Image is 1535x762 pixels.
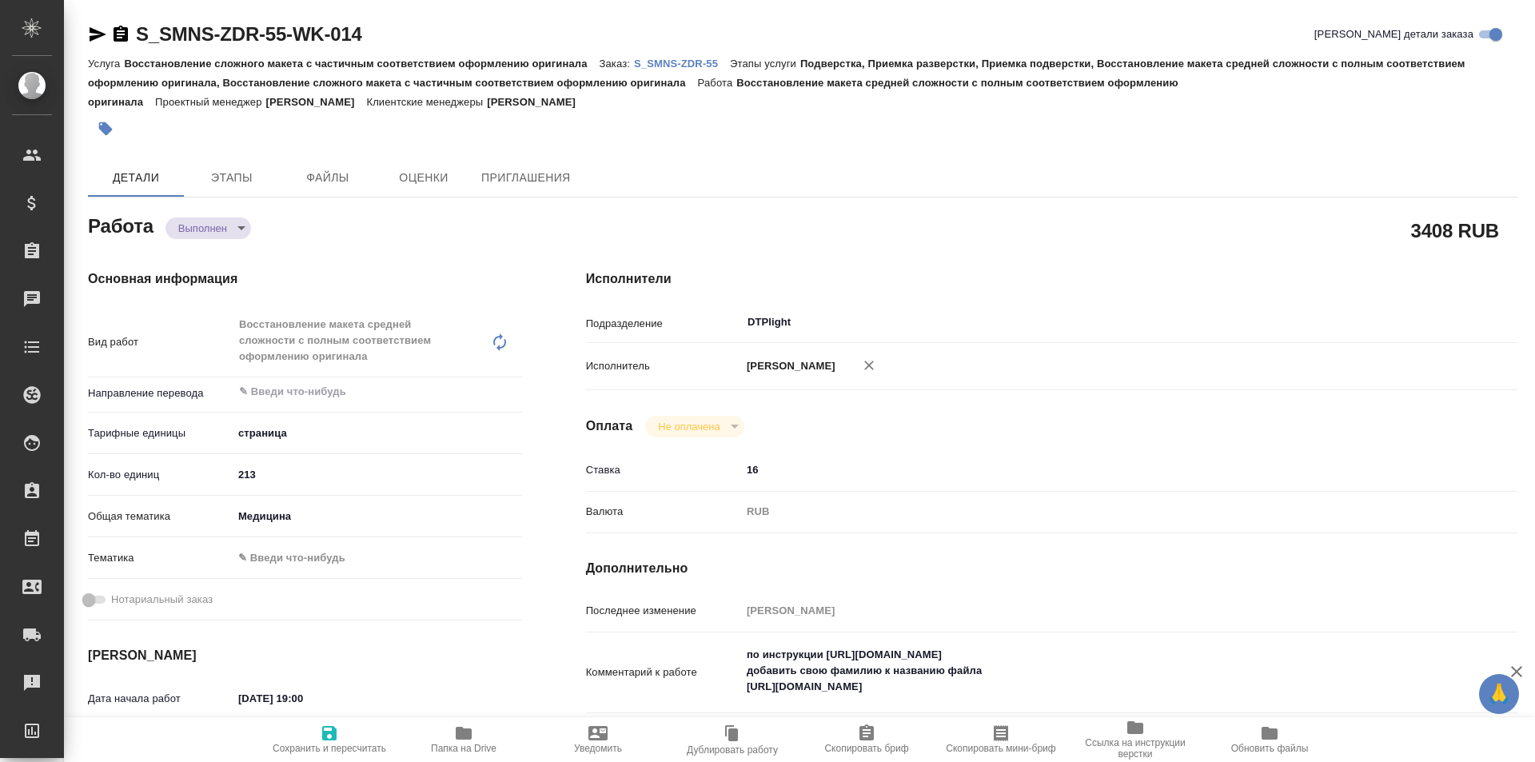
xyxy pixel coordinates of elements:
[289,168,366,188] span: Файлы
[741,458,1440,481] input: ✎ Введи что-нибудь
[173,221,232,235] button: Выполнен
[385,168,462,188] span: Оценки
[799,717,934,762] button: Скопировать бриф
[487,96,588,108] p: [PERSON_NAME]
[586,559,1517,578] h4: Дополнительно
[741,358,835,374] p: [PERSON_NAME]
[238,550,503,566] div: ✎ Введи что-нибудь
[934,717,1068,762] button: Скопировать мини-бриф
[193,168,270,188] span: Этапы
[741,641,1440,700] textarea: по инструкции [URL][DOMAIN_NAME] добавить свою фамилию к названию файла [URL][DOMAIN_NAME]
[741,599,1440,622] input: Пустое поле
[124,58,599,70] p: Восстановление сложного макета с частичным соответствием оформлению оригинала
[1078,737,1193,760] span: Ссылка на инструкции верстки
[88,58,124,70] p: Услуга
[741,498,1440,525] div: RUB
[88,111,123,146] button: Добавить тэг
[687,744,778,756] span: Дублировать работу
[273,743,386,754] span: Сохранить и пересчитать
[88,509,233,525] p: Общая тематика
[88,25,107,44] button: Скопировать ссылку для ЯМессенджера
[1202,717,1337,762] button: Обновить файлы
[397,717,531,762] button: Папка на Drive
[1068,717,1202,762] button: Ссылка на инструкции верстки
[946,743,1055,754] span: Скопировать мини-бриф
[586,504,741,520] p: Валюта
[262,717,397,762] button: Сохранить и пересчитать
[586,603,741,619] p: Последнее изменение
[88,467,233,483] p: Кол-во единиц
[233,545,522,572] div: ✎ Введи что-нибудь
[586,316,741,332] p: Подразделение
[531,717,665,762] button: Уведомить
[653,420,724,433] button: Не оплачена
[824,743,908,754] span: Скопировать бриф
[237,382,464,401] input: ✎ Введи что-нибудь
[366,96,487,108] p: Клиентские менеджеры
[233,463,522,486] input: ✎ Введи что-нибудь
[481,168,571,188] span: Приглашения
[851,348,887,383] button: Удалить исполнителя
[155,96,265,108] p: Проектный менеджер
[88,691,233,707] p: Дата начала работ
[233,503,522,530] div: Медицина
[88,334,233,350] p: Вид работ
[233,687,373,710] input: ✎ Введи что-нибудь
[431,743,496,754] span: Папка на Drive
[88,646,522,665] h4: [PERSON_NAME]
[233,420,522,447] div: страница
[165,217,251,239] div: Выполнен
[1485,677,1513,711] span: 🙏
[513,390,516,393] button: Open
[634,58,730,70] p: S_SMNS-ZDR-55
[1431,321,1434,324] button: Open
[1479,674,1519,714] button: 🙏
[586,358,741,374] p: Исполнитель
[634,56,730,70] a: S_SMNS-ZDR-55
[600,58,634,70] p: Заказ:
[586,417,633,436] h4: Оплата
[1314,26,1473,42] span: [PERSON_NAME] детали заказа
[88,425,233,441] p: Тарифные единицы
[136,23,362,45] a: S_SMNS-ZDR-55-WK-014
[266,96,367,108] p: [PERSON_NAME]
[645,416,744,437] div: Выполнен
[1231,743,1309,754] span: Обновить файлы
[586,269,1517,289] h4: Исполнители
[111,25,130,44] button: Скопировать ссылку
[88,550,233,566] p: Тематика
[111,592,213,608] span: Нотариальный заказ
[98,168,174,188] span: Детали
[88,269,522,289] h4: Основная информация
[1411,217,1499,244] h2: 3408 RUB
[586,664,741,680] p: Комментарий к работе
[698,77,737,89] p: Работа
[88,210,153,239] h2: Работа
[730,58,800,70] p: Этапы услуги
[586,462,741,478] p: Ставка
[574,743,622,754] span: Уведомить
[665,717,799,762] button: Дублировать работу
[88,385,233,401] p: Направление перевода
